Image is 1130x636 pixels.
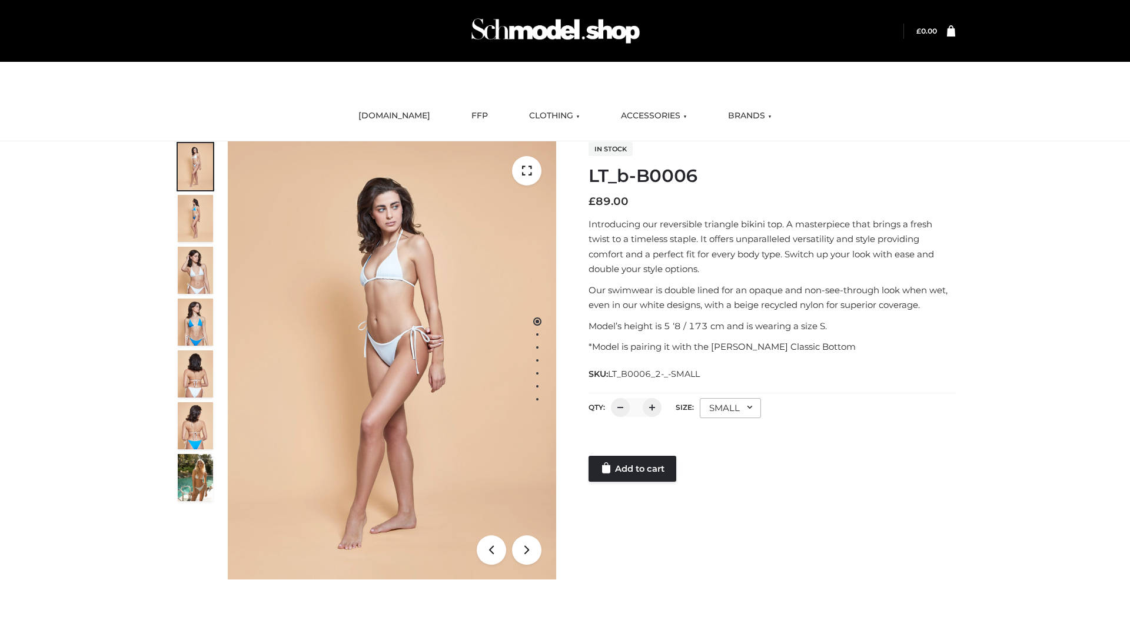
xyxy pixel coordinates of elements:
[608,369,700,379] span: LT_B0006_2-_-SMALL
[589,217,955,277] p: Introducing our reversible triangle bikini top. A masterpiece that brings a fresh twist to a time...
[178,454,213,501] img: Arieltop_CloudNine_AzureSky2.jpg
[589,456,676,482] a: Add to cart
[463,103,497,129] a: FFP
[589,283,955,313] p: Our swimwear is double lined for an opaque and non-see-through look when wet, even in our white d...
[589,165,955,187] h1: LT_b-B0006
[589,319,955,334] p: Model’s height is 5 ‘8 / 173 cm and is wearing a size S.
[178,195,213,242] img: ArielClassicBikiniTop_CloudNine_AzureSky_OW114ECO_2-scaled.jpg
[178,402,213,449] img: ArielClassicBikiniTop_CloudNine_AzureSky_OW114ECO_8-scaled.jpg
[589,403,605,412] label: QTY:
[589,339,955,355] p: *Model is pairing it with the [PERSON_NAME] Classic Bottom
[178,247,213,294] img: ArielClassicBikiniTop_CloudNine_AzureSky_OW114ECO_3-scaled.jpg
[916,26,937,35] bdi: 0.00
[178,299,213,346] img: ArielClassicBikiniTop_CloudNine_AzureSky_OW114ECO_4-scaled.jpg
[228,141,556,579] img: ArielClassicBikiniTop_CloudNine_AzureSky_OW114ECO_1
[589,195,596,208] span: £
[700,398,761,418] div: SMALL
[612,103,696,129] a: ACCESSORIES
[178,143,213,190] img: ArielClassicBikiniTop_CloudNine_AzureSky_OW114ECO_1-scaled.jpg
[676,403,694,412] label: Size:
[916,26,937,35] a: £0.00
[589,142,633,156] span: In stock
[350,103,439,129] a: [DOMAIN_NAME]
[589,195,629,208] bdi: 89.00
[589,367,701,381] span: SKU:
[916,26,921,35] span: £
[520,103,589,129] a: CLOTHING
[467,8,644,54] img: Schmodel Admin 964
[719,103,780,129] a: BRANDS
[178,350,213,397] img: ArielClassicBikiniTop_CloudNine_AzureSky_OW114ECO_7-scaled.jpg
